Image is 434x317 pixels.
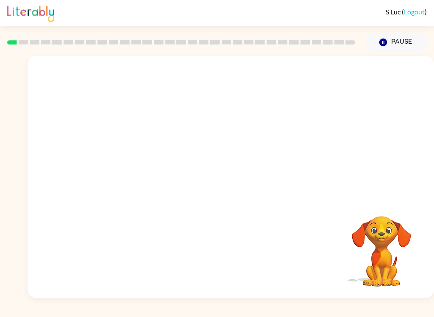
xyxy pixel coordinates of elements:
img: Literably [7,3,54,22]
div: ( ) [386,8,427,16]
a: Logout [404,8,425,16]
span: S Luc [386,8,402,16]
button: Pause [365,33,427,52]
video: Your browser must support playing .mp4 files to use Literably. Please try using another browser. [339,203,424,288]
